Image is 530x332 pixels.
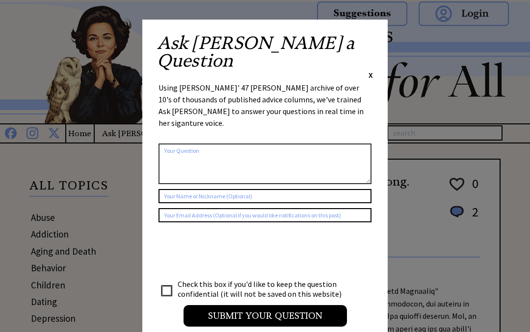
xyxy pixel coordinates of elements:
[159,189,371,203] input: Your Name or Nickname (Optional)
[159,208,371,222] input: Your Email Address (Optional if you would like notifications on this post)
[157,34,373,70] h2: Ask [PERSON_NAME] a Question
[159,82,371,139] div: Using [PERSON_NAME]' 47 [PERSON_NAME] archive of over 10's of thousands of published advice colum...
[369,70,373,80] span: X
[159,232,308,270] iframe: reCAPTCHA
[184,305,347,327] input: Submit your Question
[177,279,351,299] td: Check this box if you'd like to keep the question confidential (it will not be saved on this webs...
